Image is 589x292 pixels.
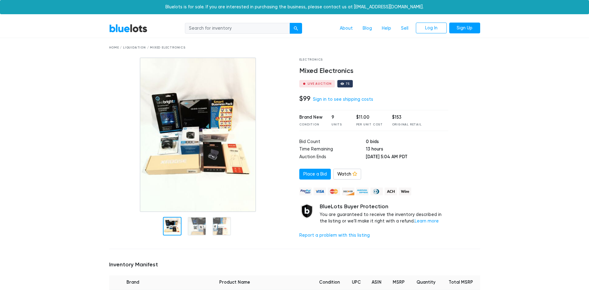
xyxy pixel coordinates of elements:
[299,233,370,238] a: Report a problem with this listing
[299,138,366,146] td: Bid Count
[449,23,480,34] a: Sign Up
[335,23,358,34] a: About
[299,146,366,154] td: Time Remaining
[346,82,350,85] div: 75
[331,114,347,121] div: 9
[299,169,331,180] a: Place a Bid
[299,114,322,121] div: Brand New
[140,57,256,212] img: b2b04bd6-de5f-489b-a133-07b0123a1d0e-1751299375.jpg
[299,57,449,62] div: Electronics
[387,275,410,290] th: MSRP
[308,82,332,85] div: Live Auction
[416,23,447,34] a: Log In
[396,23,413,34] a: Sell
[313,97,373,102] a: Sign in to see shipping costs
[299,203,315,219] img: buyer_protection_shield-3b65640a83011c7d3ede35a8e5a80bfdfaa6a97447f0071c1475b91a4b0b3d01.png
[392,114,422,121] div: $153
[314,188,326,195] img: visa-79caf175f036a155110d1892330093d4c38f53c55c9ec9e2c3a54a56571784bb.png
[377,23,396,34] a: Help
[358,23,377,34] a: Blog
[370,188,383,195] img: diners_club-c48f30131b33b1bb0e5d0e2dbd43a8bea4cb12cb2961413e2f4250e06c020426.png
[366,275,387,290] th: ASIN
[299,188,312,195] img: paypal_credit-80455e56f6e1299e8d57f40c0dcee7b8cd4ae79b9eccbfc37e2480457ba36de9.png
[328,188,340,195] img: mastercard-42073d1d8d11d6635de4c079ffdb20a4f30a903dc55d1612383a1b395dd17f39.png
[333,169,361,180] a: Watch
[109,275,157,290] th: Brand
[399,188,411,195] img: wire-908396882fe19aaaffefbd8e17b12f2f29708bd78693273c0e28e3a24408487f.png
[346,275,366,290] th: UPC
[157,275,313,290] th: Product Name
[410,275,442,290] th: Quantity
[299,67,449,75] h4: Mixed Electronics
[385,188,397,195] img: ach-b7992fed28a4f97f893c574229be66187b9afb3f1a8d16a4691d3d3140a8ab00.png
[109,45,480,50] div: Home / Liquidation / Mixed Electronics
[299,154,366,161] td: Auction Ends
[320,203,449,210] h5: BlueLots Buyer Protection
[320,203,449,225] div: You are guaranteed to receive the inventory described in the listing or we'll make it right with ...
[313,275,346,290] th: Condition
[342,188,354,195] img: discover-82be18ecfda2d062aad2762c1ca80e2d36a4073d45c9e0ffae68cd515fbd3d32.png
[109,261,480,268] h5: Inventory Manifest
[442,275,480,290] th: Total MSRP
[366,146,448,154] td: 13 hours
[185,23,290,34] input: Search for inventory
[366,154,448,161] td: [DATE] 5:04 AM PDT
[415,218,439,224] a: Learn more
[331,122,347,127] div: Units
[356,114,383,121] div: $11.00
[392,122,422,127] div: Original Retail
[299,95,310,103] h4: $99
[356,188,369,195] img: american_express-ae2a9f97a040b4b41f6397f7637041a5861d5f99d0716c09922aba4e24c8547d.png
[109,24,147,33] a: BlueLots
[356,122,383,127] div: Per Unit Cost
[366,138,448,146] td: 0 bids
[299,122,322,127] div: Condition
